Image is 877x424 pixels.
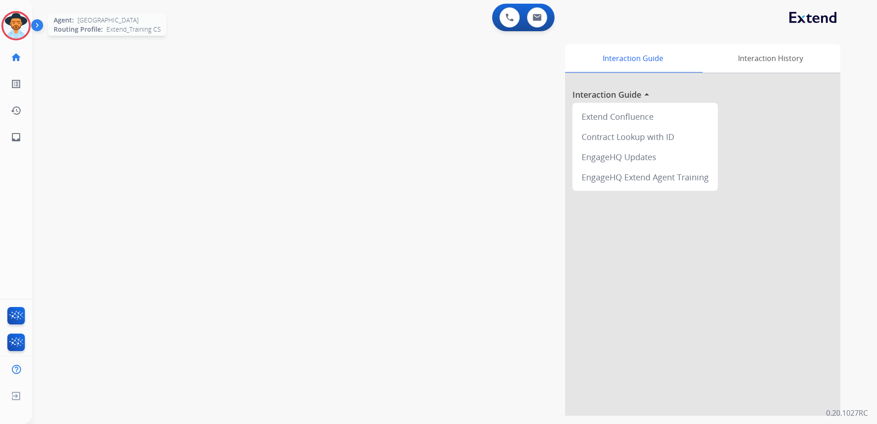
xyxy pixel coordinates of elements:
[11,78,22,89] mat-icon: list_alt
[700,44,840,73] div: Interaction History
[3,13,29,39] img: avatar
[54,16,74,25] span: Agent:
[106,25,161,34] span: Extend_Training CS
[576,167,714,187] div: EngageHQ Extend Agent Training
[565,44,700,73] div: Interaction Guide
[11,52,22,63] mat-icon: home
[11,105,22,116] mat-icon: history
[826,407,868,418] p: 0.20.1027RC
[576,127,714,147] div: Contract Lookup with ID
[11,132,22,143] mat-icon: inbox
[54,25,103,34] span: Routing Profile:
[576,106,714,127] div: Extend Confluence
[78,16,139,25] span: [GEOGRAPHIC_DATA]
[576,147,714,167] div: EngageHQ Updates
